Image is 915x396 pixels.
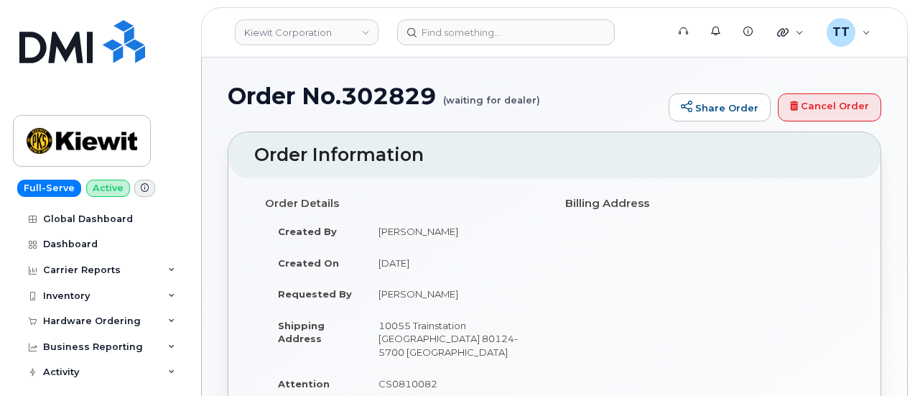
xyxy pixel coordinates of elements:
[254,145,855,165] h2: Order Information
[265,198,544,210] h4: Order Details
[278,378,330,390] strong: Attention
[778,93,881,122] a: Cancel Order
[443,83,540,106] small: (waiting for dealer)
[366,310,544,368] td: 10055 Trainstation [GEOGRAPHIC_DATA] 80124-5700 [GEOGRAPHIC_DATA]
[366,247,544,279] td: [DATE]
[366,278,544,310] td: [PERSON_NAME]
[669,93,771,122] a: Share Order
[278,257,339,269] strong: Created On
[278,320,325,345] strong: Shipping Address
[278,226,337,237] strong: Created By
[228,83,661,109] h1: Order No.302829
[366,216,544,247] td: [PERSON_NAME]
[565,198,844,210] h4: Billing Address
[278,288,352,300] strong: Requested By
